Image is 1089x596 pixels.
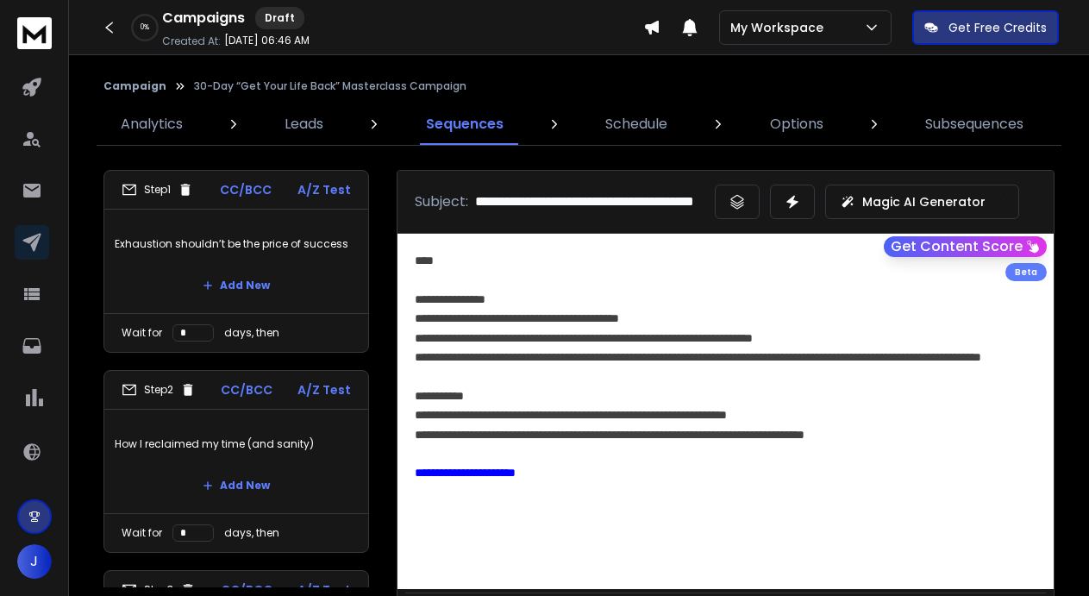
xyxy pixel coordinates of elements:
[862,193,986,210] p: Magic AI Generator
[825,185,1019,219] button: Magic AI Generator
[122,526,162,540] p: Wait for
[162,35,221,48] p: Created At:
[162,8,245,28] h1: Campaigns
[103,170,369,353] li: Step1CC/BCCA/Z TestExhaustion shouldn’t be the price of successAdd NewWait fordays, then
[595,104,678,145] a: Schedule
[122,182,193,198] div: Step 1
[115,420,358,468] p: How I reclaimed my time (and sanity)
[884,236,1047,257] button: Get Content Score
[17,544,52,579] button: J
[912,10,1059,45] button: Get Free Credits
[121,114,183,135] p: Analytics
[915,104,1034,145] a: Subsequences
[760,104,834,145] a: Options
[255,7,304,29] div: Draft
[189,468,284,503] button: Add New
[605,114,667,135] p: Schedule
[103,79,166,93] button: Campaign
[122,382,196,398] div: Step 2
[285,114,323,135] p: Leads
[948,19,1047,36] p: Get Free Credits
[110,104,193,145] a: Analytics
[416,104,514,145] a: Sequences
[730,19,830,36] p: My Workspace
[224,34,310,47] p: [DATE] 06:46 AM
[17,17,52,49] img: logo
[122,326,162,340] p: Wait for
[426,114,504,135] p: Sequences
[1005,263,1047,281] div: Beta
[189,268,284,303] button: Add New
[415,191,468,212] p: Subject:
[194,79,466,93] p: 30-Day “Get Your Life Back” Masterclass Campaign
[220,181,272,198] p: CC/BCC
[1026,536,1067,578] iframe: Intercom live chat
[770,114,823,135] p: Options
[274,104,334,145] a: Leads
[115,220,358,268] p: Exhaustion shouldn’t be the price of success
[221,381,272,398] p: CC/BCC
[103,370,369,553] li: Step2CC/BCCA/Z TestHow I reclaimed my time (and sanity)Add NewWait fordays, then
[297,381,351,398] p: A/Z Test
[297,181,351,198] p: A/Z Test
[224,326,279,340] p: days, then
[141,22,149,33] p: 0 %
[925,114,1023,135] p: Subsequences
[224,526,279,540] p: days, then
